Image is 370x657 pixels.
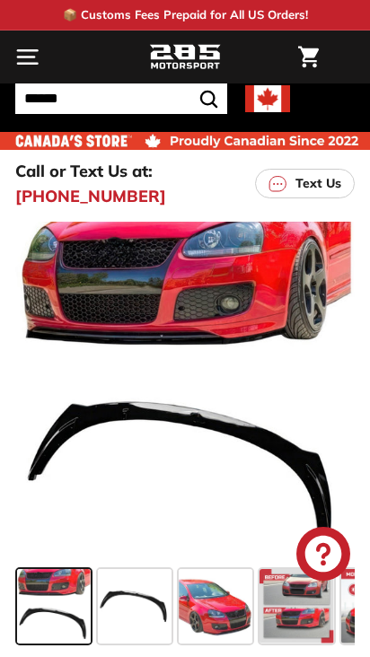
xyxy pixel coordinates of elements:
[15,184,166,208] a: [PHONE_NUMBER]
[295,174,341,193] p: Text Us
[255,169,355,198] a: Text Us
[149,42,221,73] img: Logo_285_Motorsport_areodynamics_components
[289,31,328,83] a: Cart
[15,159,153,183] p: Call or Text Us at:
[15,83,227,114] input: Search
[63,6,308,24] p: 📦 Customs Fees Prepaid for All US Orders!
[291,527,356,585] inbox-online-store-chat: Shopify online store chat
